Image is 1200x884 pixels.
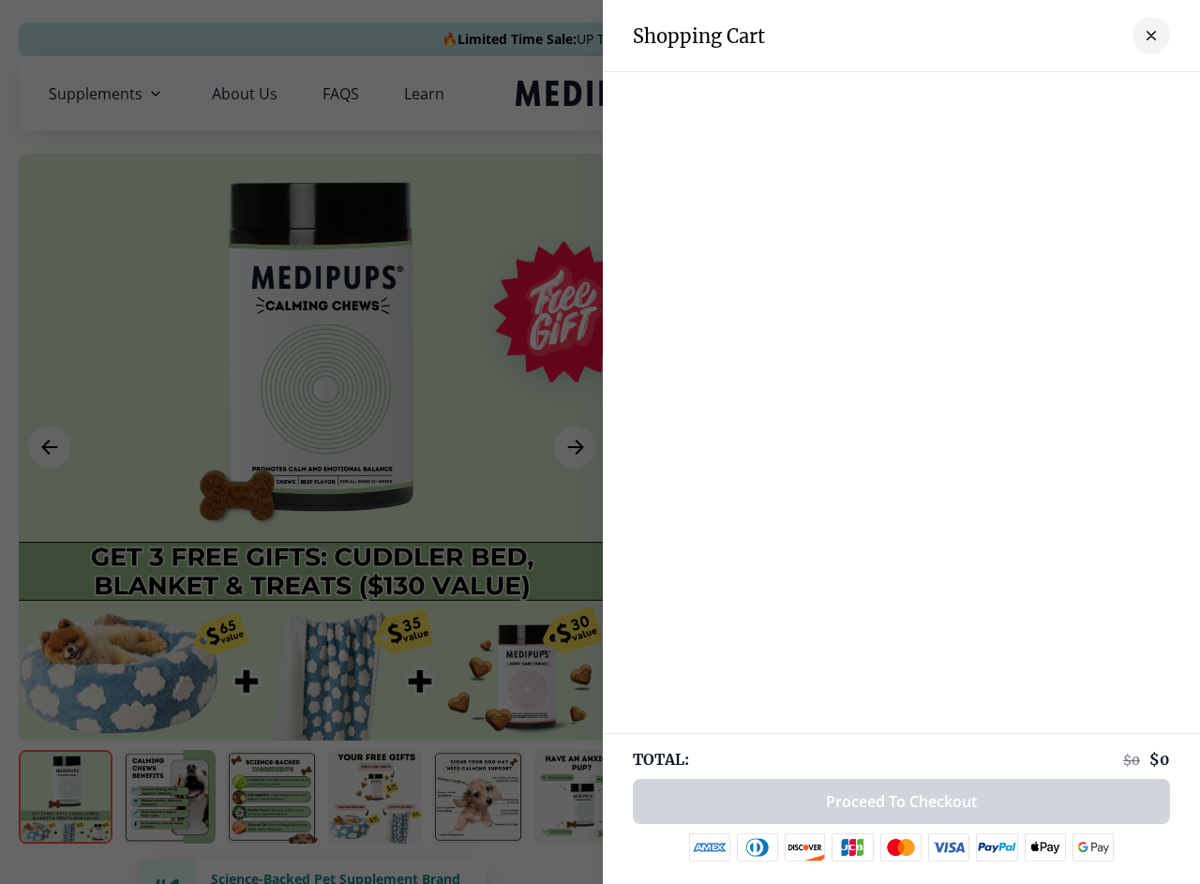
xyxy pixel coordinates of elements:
[880,833,922,862] img: mastercard
[633,24,765,48] h3: Shopping Cart
[832,833,874,862] img: jcb
[1025,833,1066,862] img: apple
[689,833,730,862] img: amex
[1072,833,1115,862] img: google
[737,833,778,862] img: diners-club
[1123,752,1140,769] span: $ 0
[976,833,1018,862] img: paypal
[785,833,826,862] img: discover
[1149,750,1170,769] span: $ 0
[1132,17,1170,54] button: close-cart
[928,833,969,862] img: visa
[633,749,689,770] span: TOTAL:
